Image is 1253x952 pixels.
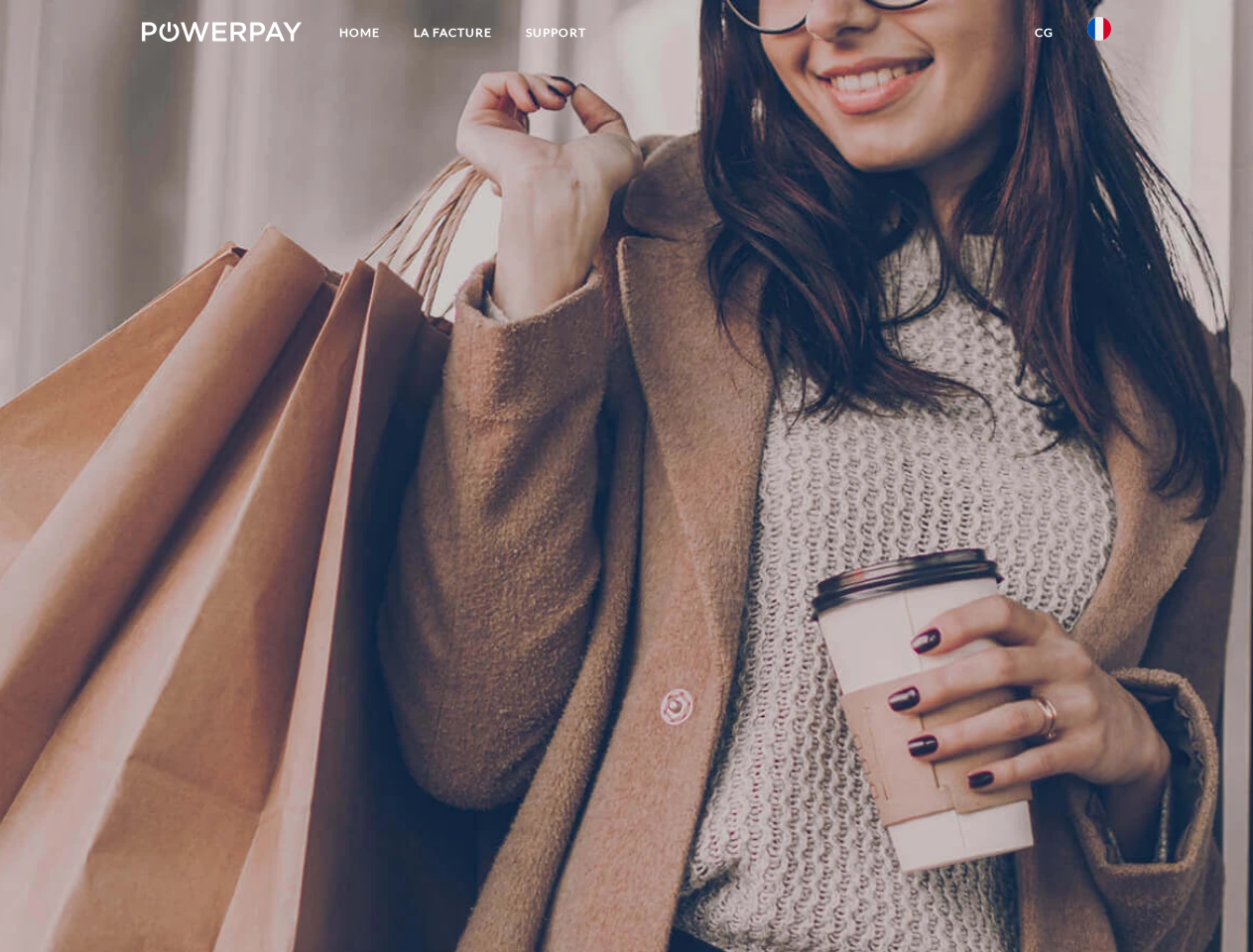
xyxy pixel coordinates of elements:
[397,15,509,51] a: LA FACTURE
[142,22,302,42] img: logo-powerpay-white.svg
[322,15,397,51] a: Home
[1018,15,1070,51] a: CG
[1087,17,1111,41] img: fr
[509,15,603,51] a: Support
